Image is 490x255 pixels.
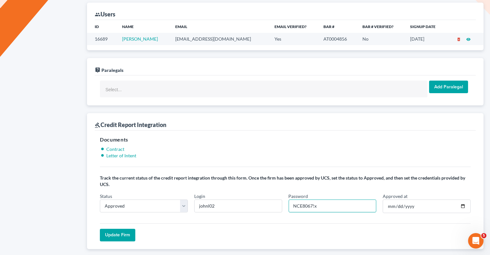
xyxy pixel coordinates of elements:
input: Update Firm [100,229,135,242]
th: Name [117,20,170,33]
td: Yes [269,33,318,45]
div: Credit Report Integration [95,121,166,129]
h5: Documents [100,136,471,143]
a: [PERSON_NAME] [122,36,158,42]
iframe: Intercom live chat [468,233,484,249]
i: delete_forever [456,37,461,42]
p: Track the current status of the credit report integration through this form. Once the firm has be... [100,175,471,188]
i: visibility [466,37,471,42]
label: Password [289,193,308,200]
th: Bar # [318,20,357,33]
th: Email Verified? [269,20,318,33]
i: live_help [95,67,101,73]
a: delete_forever [456,36,461,42]
a: visibility [466,36,471,42]
span: 5 [481,233,486,238]
input: Add Paralegal [429,81,468,93]
td: AT0004856 [318,33,357,45]
th: Signup Date [405,20,446,33]
th: ID [87,20,117,33]
i: group [95,12,101,17]
span: Paralegals [101,67,123,73]
div: Users [95,10,115,18]
td: [EMAIL_ADDRESS][DOMAIN_NAME] [170,33,270,45]
td: No [357,33,405,45]
th: Email [170,20,270,33]
i: gavel [95,122,101,128]
label: Login [194,193,205,200]
a: Contract [106,146,124,152]
label: Approved at [383,193,408,200]
a: Letter of Intent [106,153,136,158]
td: [DATE] [405,33,446,45]
td: 16689 [87,33,117,45]
label: Status [100,193,112,200]
th: Bar # Verified? [357,20,405,33]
